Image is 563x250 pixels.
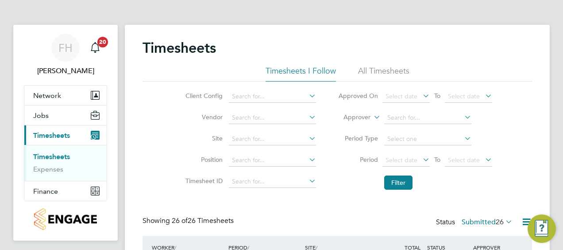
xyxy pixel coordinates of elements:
[86,34,104,62] a: 20
[143,39,216,57] h2: Timesheets
[13,25,118,241] nav: Main navigation
[143,216,235,226] div: Showing
[331,113,370,122] label: Approver
[496,218,504,227] span: 26
[386,156,417,164] span: Select date
[462,218,513,227] label: Submitted
[24,181,107,201] button: Finance
[34,208,96,230] img: countryside-properties-logo-retina.png
[386,92,417,100] span: Select date
[229,176,316,188] input: Search for...
[266,66,336,82] li: Timesheets I Follow
[33,111,49,120] span: Jobs
[183,92,223,100] label: Client Config
[24,105,107,125] button: Jobs
[436,216,514,229] div: Status
[448,156,480,164] span: Select date
[183,156,223,164] label: Position
[338,92,378,100] label: Approved On
[384,112,471,124] input: Search for...
[24,66,107,76] span: Fidel Hill
[33,131,70,140] span: Timesheets
[183,177,223,185] label: Timesheet ID
[24,86,107,105] button: Network
[448,92,480,100] span: Select date
[229,112,316,124] input: Search for...
[33,187,58,195] span: Finance
[24,145,107,181] div: Timesheets
[338,134,378,142] label: Period Type
[172,216,188,225] span: 26 of
[229,90,316,103] input: Search for...
[432,154,443,165] span: To
[33,91,61,100] span: Network
[24,208,107,230] a: Go to home page
[58,42,73,54] span: FH
[24,125,107,145] button: Timesheets
[183,134,223,142] label: Site
[229,133,316,145] input: Search for...
[24,34,107,76] a: FH[PERSON_NAME]
[97,37,108,47] span: 20
[432,90,443,102] span: To
[358,66,409,82] li: All Timesheets
[338,156,378,164] label: Period
[384,176,413,190] button: Filter
[528,215,556,243] button: Engage Resource Center
[33,165,63,173] a: Expenses
[384,133,471,145] input: Select one
[229,154,316,167] input: Search for...
[33,152,70,161] a: Timesheets
[183,113,223,121] label: Vendor
[172,216,234,225] span: 26 Timesheets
